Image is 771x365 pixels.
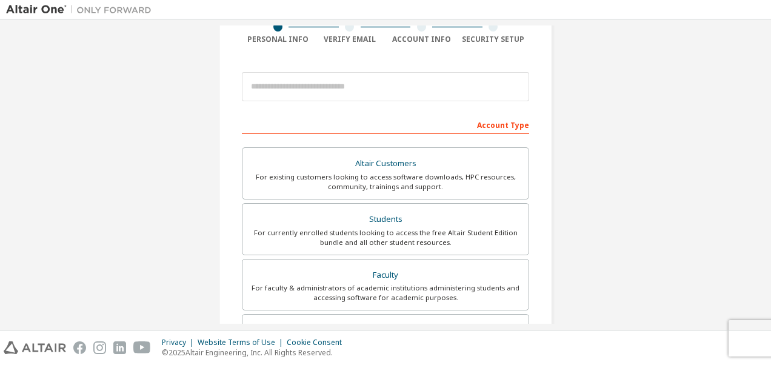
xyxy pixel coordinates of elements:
[133,341,151,354] img: youtube.svg
[4,341,66,354] img: altair_logo.svg
[198,338,287,347] div: Website Terms of Use
[113,341,126,354] img: linkedin.svg
[314,35,386,44] div: Verify Email
[250,211,521,228] div: Students
[385,35,458,44] div: Account Info
[242,35,314,44] div: Personal Info
[250,267,521,284] div: Faculty
[250,283,521,303] div: For faculty & administrators of academic institutions administering students and accessing softwa...
[287,338,349,347] div: Cookie Consent
[250,228,521,247] div: For currently enrolled students looking to access the free Altair Student Edition bundle and all ...
[242,115,529,134] div: Account Type
[250,172,521,192] div: For existing customers looking to access software downloads, HPC resources, community, trainings ...
[93,341,106,354] img: instagram.svg
[73,341,86,354] img: facebook.svg
[6,4,158,16] img: Altair One
[162,338,198,347] div: Privacy
[250,322,521,339] div: Everyone else
[250,155,521,172] div: Altair Customers
[458,35,530,44] div: Security Setup
[162,347,349,358] p: © 2025 Altair Engineering, Inc. All Rights Reserved.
